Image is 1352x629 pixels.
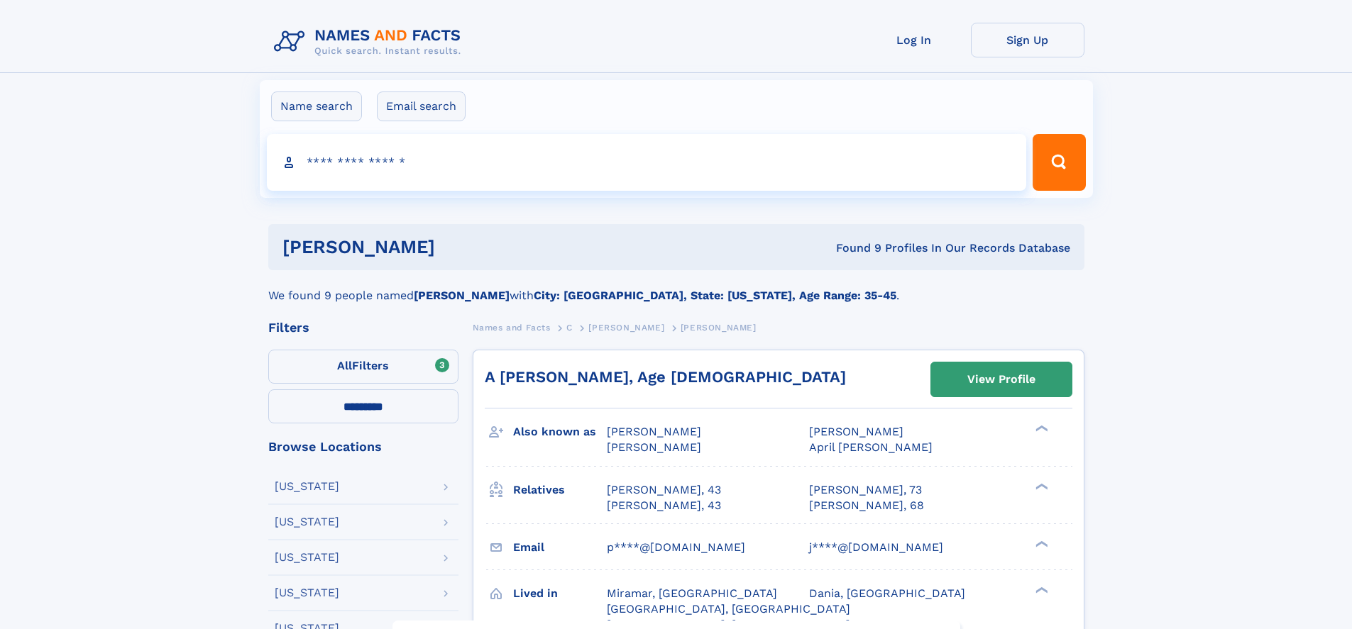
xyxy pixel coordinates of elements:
[414,289,510,302] b: [PERSON_NAME]
[635,240,1070,256] div: Found 9 Profiles In Our Records Database
[566,318,573,336] a: C
[377,91,466,121] label: Email search
[513,535,607,560] h3: Email
[681,323,757,333] span: [PERSON_NAME]
[967,363,1035,396] div: View Profile
[607,482,721,498] a: [PERSON_NAME], 43
[566,323,573,333] span: C
[282,238,636,256] h1: [PERSON_NAME]
[607,498,721,513] a: [PERSON_NAME], 43
[275,552,339,563] div: [US_STATE]
[267,134,1027,191] input: search input
[607,602,850,616] span: [GEOGRAPHIC_DATA], [GEOGRAPHIC_DATA]
[268,440,458,453] div: Browse Locations
[857,23,971,57] a: Log In
[971,23,1084,57] a: Sign Up
[337,359,352,372] span: All
[275,587,339,599] div: [US_STATE]
[268,350,458,384] label: Filters
[271,91,362,121] label: Name search
[809,498,924,513] a: [PERSON_NAME], 68
[1032,539,1049,548] div: ❯
[513,420,607,444] h3: Also known as
[268,321,458,334] div: Filters
[809,586,965,600] span: Dania, [GEOGRAPHIC_DATA]
[513,478,607,502] h3: Relatives
[473,318,551,336] a: Names and Facts
[275,516,339,528] div: [US_STATE]
[485,368,846,386] a: A [PERSON_NAME], Age [DEMOGRAPHIC_DATA]
[513,581,607,606] h3: Lived in
[809,482,922,498] a: [PERSON_NAME], 73
[607,586,777,600] span: Miramar, [GEOGRAPHIC_DATA]
[931,362,1072,396] a: View Profile
[809,425,903,438] span: [PERSON_NAME]
[1032,424,1049,433] div: ❯
[1032,585,1049,594] div: ❯
[1033,134,1085,191] button: Search Button
[607,425,701,438] span: [PERSON_NAME]
[588,318,664,336] a: [PERSON_NAME]
[534,289,896,302] b: City: [GEOGRAPHIC_DATA], State: [US_STATE], Age Range: 35-45
[809,440,933,454] span: April [PERSON_NAME]
[268,23,473,61] img: Logo Names and Facts
[1032,482,1049,491] div: ❯
[607,440,701,454] span: [PERSON_NAME]
[268,270,1084,304] div: We found 9 people named with .
[275,481,339,492] div: [US_STATE]
[588,323,664,333] span: [PERSON_NAME]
